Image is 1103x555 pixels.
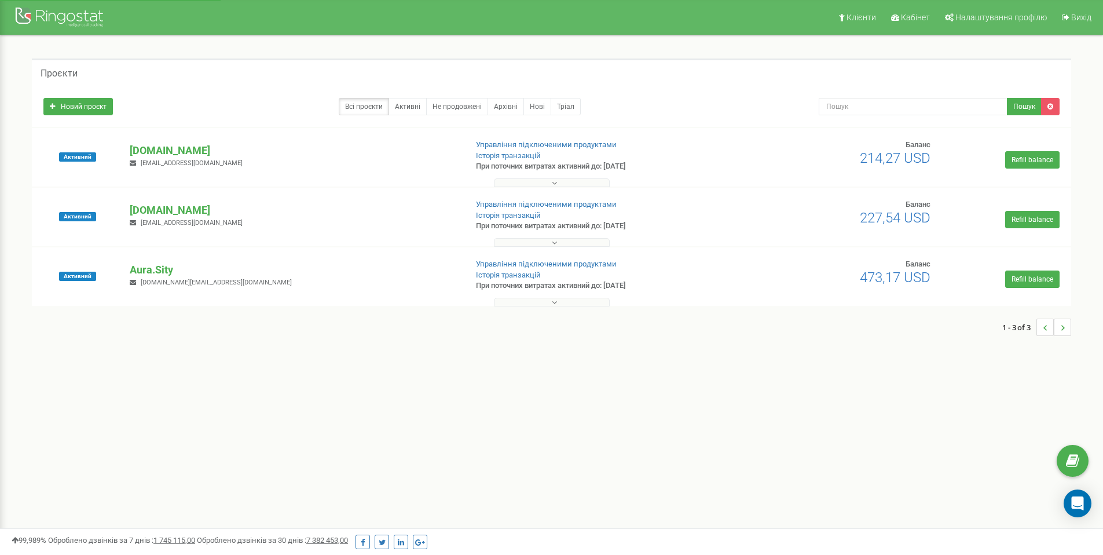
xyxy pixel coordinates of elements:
[1005,151,1060,169] a: Refill balance
[476,161,717,172] p: При поточних витратах активний до: [DATE]
[901,13,930,22] span: Кабінет
[860,210,930,226] span: 227,54 USD
[12,536,46,545] span: 99,989%
[819,98,1007,115] input: Пошук
[130,262,457,277] p: Aura.Sity
[955,13,1047,22] span: Налаштування профілю
[860,150,930,166] span: 214,27 USD
[59,272,96,281] span: Активний
[48,536,195,545] span: Оброблено дзвінків за 7 днів :
[59,212,96,221] span: Активний
[847,13,876,22] span: Клієнти
[339,98,389,115] a: Всі проєкти
[1007,98,1042,115] button: Пошук
[476,200,617,209] a: Управління підключеними продуктами
[476,140,617,149] a: Управління підключеними продуктами
[59,152,96,162] span: Активний
[130,143,457,158] p: [DOMAIN_NAME]
[141,219,243,227] span: [EMAIL_ADDRESS][DOMAIN_NAME]
[488,98,524,115] a: Архівні
[476,271,541,279] a: Історія транзакцій
[41,68,78,79] h5: Проєкти
[197,536,348,545] span: Оброблено дзвінків за 30 днів :
[153,536,195,545] u: 1 745 115,00
[476,221,717,232] p: При поточних витратах активний до: [DATE]
[906,200,930,209] span: Баланс
[1002,319,1036,336] span: 1 - 3 of 3
[426,98,488,115] a: Не продовжені
[1002,307,1071,348] nav: ...
[1005,271,1060,288] a: Refill balance
[141,279,292,286] span: [DOMAIN_NAME][EMAIL_ADDRESS][DOMAIN_NAME]
[523,98,551,115] a: Нові
[860,269,930,286] span: 473,17 USD
[476,280,717,291] p: При поточних витратах активний до: [DATE]
[906,140,930,149] span: Баланс
[14,5,107,32] img: Ringostat Logo
[43,98,113,115] a: Новий проєкт
[130,203,457,218] p: [DOMAIN_NAME]
[389,98,427,115] a: Активні
[476,211,541,220] a: Історія транзакцій
[551,98,581,115] a: Тріал
[1005,211,1060,228] a: Refill balance
[476,151,541,160] a: Історія транзакцій
[1064,490,1091,517] div: Open Intercom Messenger
[476,260,617,268] a: Управління підключеними продуктами
[906,260,930,268] span: Баланс
[1071,13,1091,22] span: Вихід
[141,159,243,167] span: [EMAIL_ADDRESS][DOMAIN_NAME]
[306,536,348,545] u: 7 382 453,00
